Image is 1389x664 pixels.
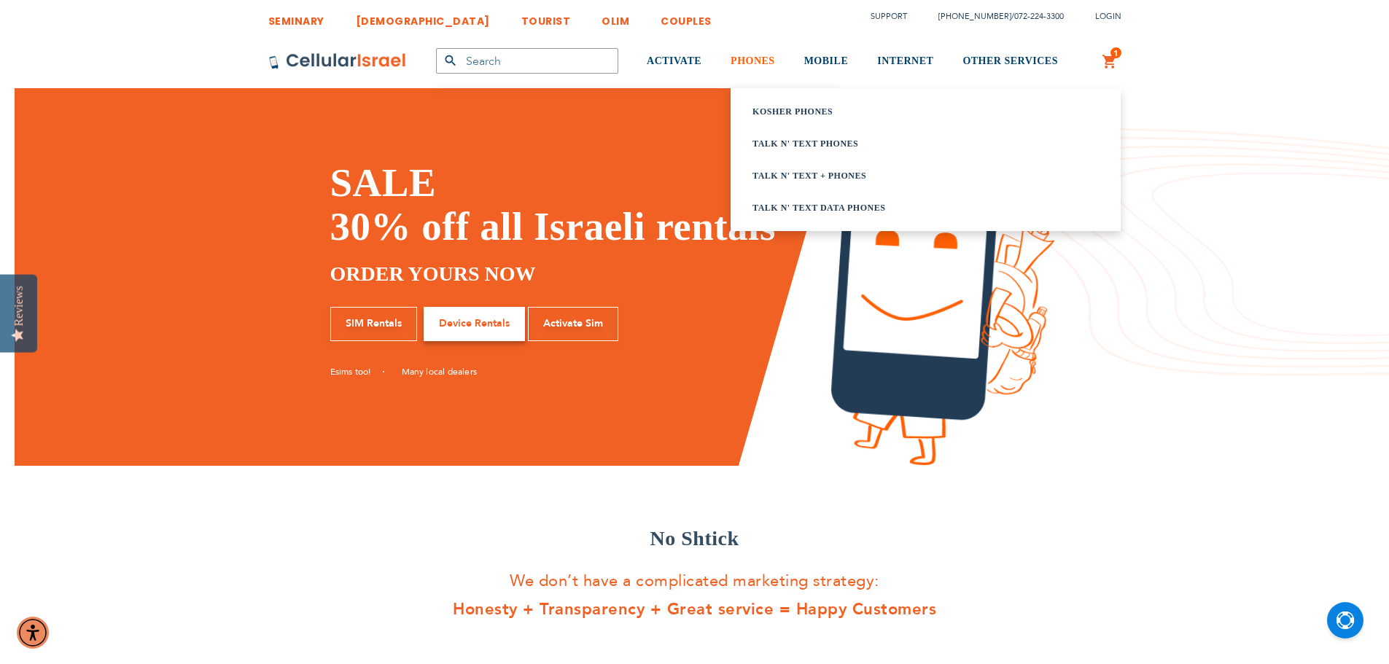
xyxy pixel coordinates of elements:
[17,617,49,649] div: Accessibility Menu
[330,307,417,341] a: SIM Rentals
[424,307,525,341] a: Device Rentals
[330,366,384,378] a: Esims too!
[402,366,478,378] a: Many local dealers
[924,6,1064,27] li: /
[12,286,26,326] div: Reviews
[877,34,933,89] a: INTERNET
[752,168,1062,183] a: Talk n' Text + Phones
[962,55,1058,66] span: OTHER SERVICES
[268,595,1121,624] strong: Honesty + Transparency + Great service = Happy Customers
[752,104,1062,119] a: Kosher Phones
[268,567,1121,623] p: We don’t have a complicated marketing strategy:
[804,55,849,66] span: MOBILE
[436,48,618,74] input: Search
[731,34,775,89] a: PHONES
[356,4,490,31] a: [DEMOGRAPHIC_DATA]
[938,11,1011,22] a: [PHONE_NUMBER]
[268,52,407,70] img: Cellular Israel Logo
[647,34,701,89] a: ACTIVATE
[661,4,712,31] a: COUPLES
[602,4,629,31] a: OLIM
[752,200,1062,215] a: Talk n' Text Data Phones
[1014,11,1064,22] a: 072-224-3300
[330,161,809,249] h1: SALE 30% off all Israeli rentals
[528,307,618,341] a: Activate Sim
[268,524,1121,553] h3: No Shtick
[1102,53,1118,71] a: 1
[731,55,775,66] span: PHONES
[268,4,324,31] a: SEMINARY
[330,259,809,289] h5: ORDER YOURS NOW
[521,4,571,31] a: TOURIST
[871,11,907,22] a: Support
[1095,11,1121,22] span: Login
[877,55,933,66] span: INTERNET
[962,34,1058,89] a: OTHER SERVICES
[647,55,701,66] span: ACTIVATE
[752,136,1062,151] a: Talk n' Text Phones
[1113,47,1118,59] span: 1
[804,34,849,89] a: MOBILE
